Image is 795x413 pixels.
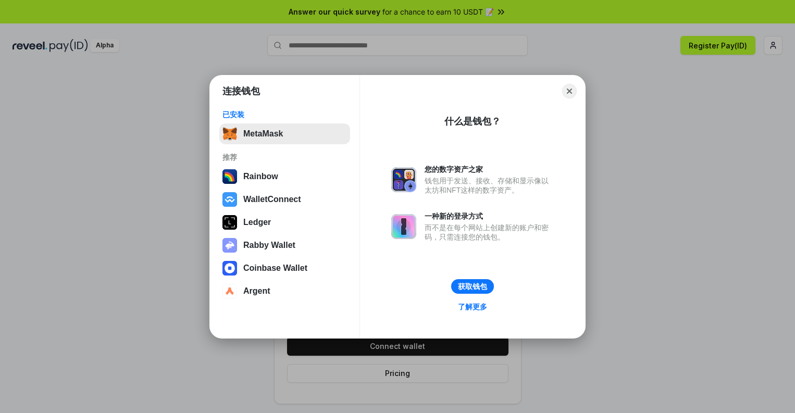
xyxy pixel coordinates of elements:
button: Coinbase Wallet [219,258,350,279]
div: MetaMask [243,129,283,139]
div: 什么是钱包？ [444,115,501,128]
div: 了解更多 [458,302,487,311]
button: Argent [219,281,350,302]
h1: 连接钱包 [222,85,260,97]
button: WalletConnect [219,189,350,210]
button: Rainbow [219,166,350,187]
div: 已安装 [222,110,347,119]
button: Rabby Wallet [219,235,350,256]
img: svg+xml,%3Csvg%20xmlns%3D%22http%3A%2F%2Fwww.w3.org%2F2000%2Fsvg%22%20fill%3D%22none%22%20viewBox... [391,167,416,192]
div: Rabby Wallet [243,241,295,250]
div: 获取钱包 [458,282,487,291]
img: svg+xml,%3Csvg%20width%3D%22120%22%20height%3D%22120%22%20viewBox%3D%220%200%20120%20120%22%20fil... [222,169,237,184]
img: svg+xml,%3Csvg%20xmlns%3D%22http%3A%2F%2Fwww.w3.org%2F2000%2Fsvg%22%20fill%3D%22none%22%20viewBox... [391,214,416,239]
div: Ledger [243,218,271,227]
div: 您的数字资产之家 [425,165,554,174]
img: svg+xml,%3Csvg%20xmlns%3D%22http%3A%2F%2Fwww.w3.org%2F2000%2Fsvg%22%20width%3D%2228%22%20height%3... [222,215,237,230]
img: svg+xml,%3Csvg%20width%3D%2228%22%20height%3D%2228%22%20viewBox%3D%220%200%2028%2028%22%20fill%3D... [222,261,237,276]
img: svg+xml,%3Csvg%20fill%3D%22none%22%20height%3D%2233%22%20viewBox%3D%220%200%2035%2033%22%20width%... [222,127,237,141]
div: 钱包用于发送、接收、存储和显示像以太坊和NFT这样的数字资产。 [425,176,554,195]
button: MetaMask [219,123,350,144]
button: 获取钱包 [451,279,494,294]
div: WalletConnect [243,195,301,204]
img: svg+xml,%3Csvg%20width%3D%2228%22%20height%3D%2228%22%20viewBox%3D%220%200%2028%2028%22%20fill%3D... [222,192,237,207]
div: Coinbase Wallet [243,264,307,273]
button: Close [562,84,577,98]
div: Rainbow [243,172,278,181]
div: 一种新的登录方式 [425,211,554,221]
div: 推荐 [222,153,347,162]
img: svg+xml,%3Csvg%20xmlns%3D%22http%3A%2F%2Fwww.w3.org%2F2000%2Fsvg%22%20fill%3D%22none%22%20viewBox... [222,238,237,253]
div: 而不是在每个网站上创建新的账户和密码，只需连接您的钱包。 [425,223,554,242]
img: svg+xml,%3Csvg%20width%3D%2228%22%20height%3D%2228%22%20viewBox%3D%220%200%2028%2028%22%20fill%3D... [222,284,237,298]
div: Argent [243,286,270,296]
button: Ledger [219,212,350,233]
a: 了解更多 [452,300,493,314]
